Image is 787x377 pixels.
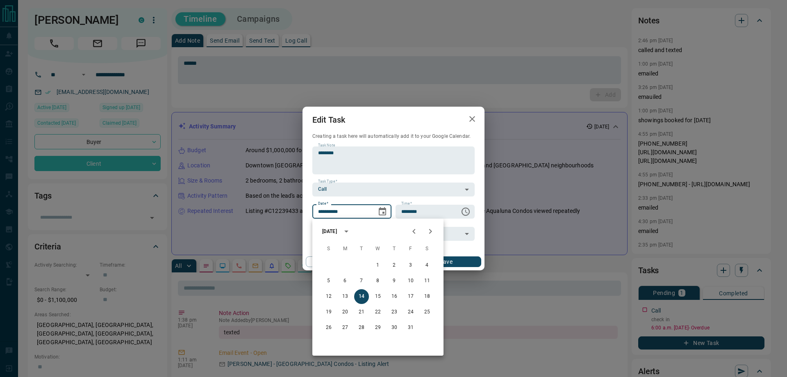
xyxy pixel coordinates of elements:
button: Choose date, selected date is Oct 14, 2025 [374,203,391,220]
label: Time [401,201,412,206]
button: 21 [354,305,369,320]
button: 3 [403,258,418,273]
button: 31 [403,320,418,335]
button: 23 [387,305,402,320]
label: Task Note [318,143,335,148]
h2: Edit Task [303,107,355,133]
button: Previous month [406,223,422,240]
span: Monday [338,241,353,257]
span: Tuesday [354,241,369,257]
button: 4 [420,258,434,273]
span: Wednesday [371,241,385,257]
div: [DATE] [322,228,337,235]
button: 12 [321,289,336,304]
button: 7 [354,274,369,288]
button: 27 [338,320,353,335]
button: Next month [422,223,439,240]
button: 17 [403,289,418,304]
label: Task Type [318,179,337,184]
button: 5 [321,274,336,288]
label: Date [318,201,328,206]
button: 29 [371,320,385,335]
button: 25 [420,305,434,320]
button: 26 [321,320,336,335]
button: 11 [420,274,434,288]
button: 15 [371,289,385,304]
button: 16 [387,289,402,304]
button: 18 [420,289,434,304]
button: 20 [338,305,353,320]
button: 19 [321,305,336,320]
button: 1 [371,258,385,273]
button: Cancel [306,256,376,267]
button: 30 [387,320,402,335]
span: Thursday [387,241,402,257]
button: 6 [338,274,353,288]
button: 13 [338,289,353,304]
button: 14 [354,289,369,304]
button: 8 [371,274,385,288]
button: 2 [387,258,402,273]
span: Sunday [321,241,336,257]
span: Saturday [420,241,434,257]
button: 10 [403,274,418,288]
button: 9 [387,274,402,288]
p: Creating a task here will automatically add it to your Google Calendar. [312,133,475,140]
button: 28 [354,320,369,335]
div: Call [312,183,475,196]
button: calendar view is open, switch to year view [339,224,353,238]
button: Save [411,256,481,267]
span: Friday [403,241,418,257]
button: 22 [371,305,385,320]
button: 24 [403,305,418,320]
button: Choose time, selected time is 6:00 AM [457,203,474,220]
